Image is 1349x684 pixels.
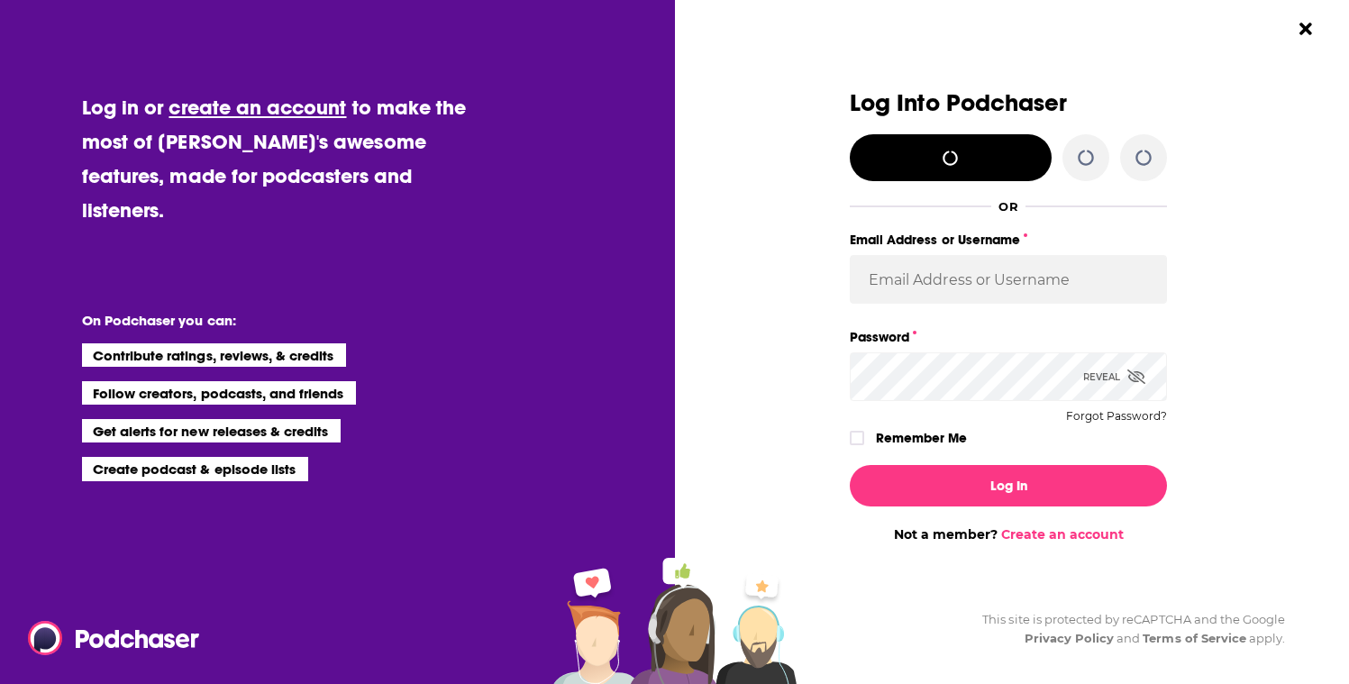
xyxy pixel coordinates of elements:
[998,199,1017,214] div: OR
[28,621,201,655] img: Podchaser - Follow, Share and Rate Podcasts
[82,381,357,405] li: Follow creators, podcasts, and friends
[1066,410,1167,423] button: Forgot Password?
[876,426,967,450] label: Remember Me
[850,90,1167,116] h3: Log Into Podchaser
[850,325,1167,349] label: Password
[1025,631,1115,645] a: Privacy Policy
[82,457,308,480] li: Create podcast & episode lists
[82,312,442,329] li: On Podchaser you can:
[1289,12,1323,46] button: Close Button
[1083,352,1145,401] div: Reveal
[82,419,341,442] li: Get alerts for new releases & credits
[850,465,1167,506] button: Log In
[82,343,347,367] li: Contribute ratings, reviews, & credits
[850,255,1167,304] input: Email Address or Username
[968,610,1285,648] div: This site is protected by reCAPTCHA and the Google and apply.
[850,526,1167,543] div: Not a member?
[1143,631,1246,645] a: Terms of Service
[169,95,346,120] a: create an account
[850,228,1167,251] label: Email Address or Username
[1001,526,1124,543] a: Create an account
[28,621,187,655] a: Podchaser - Follow, Share and Rate Podcasts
